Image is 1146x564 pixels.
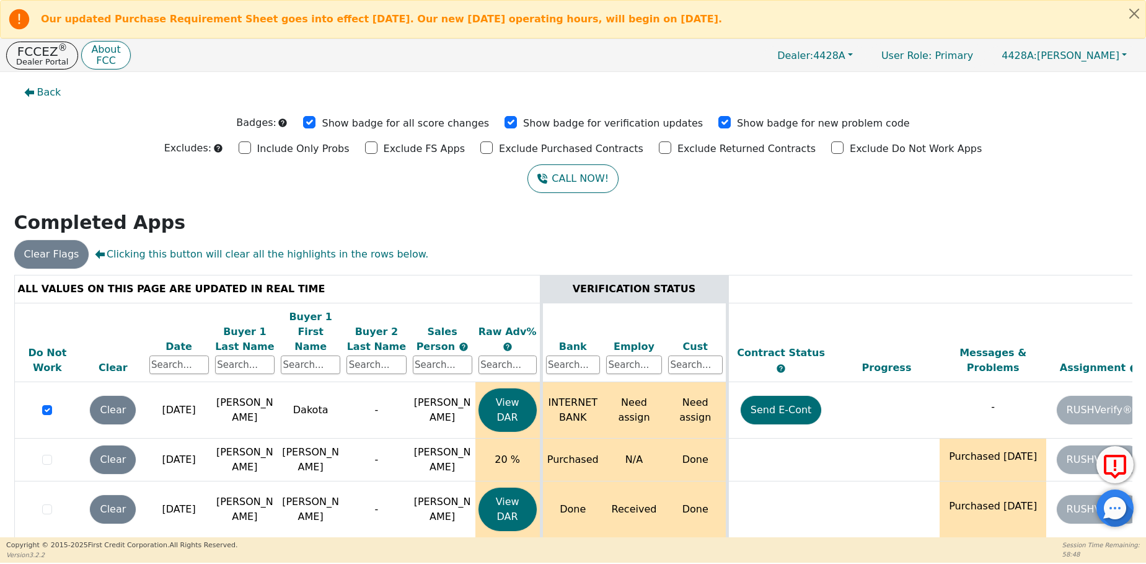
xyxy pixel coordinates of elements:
p: Purchased [DATE] [943,449,1043,464]
span: Dealer: [777,50,813,61]
td: - [343,382,409,439]
div: Employ [606,339,662,354]
input: Search... [149,356,209,374]
td: [PERSON_NAME] [278,481,343,538]
td: Received [603,481,665,538]
span: [PERSON_NAME] [414,496,471,522]
p: 58:48 [1062,550,1140,559]
p: Copyright © 2015- 2025 First Credit Corporation. [6,540,237,551]
td: Need assign [603,382,665,439]
div: Cust [668,339,723,354]
div: ALL VALUES ON THIS PAGE ARE UPDATED IN REAL TIME [18,282,537,297]
p: Exclude Returned Contracts [677,141,816,156]
div: Bank [546,339,601,354]
span: Assignment [1060,362,1129,374]
button: Clear Flags [14,240,89,269]
button: View DAR [478,388,537,432]
p: Version 3.2.2 [6,550,237,560]
p: Purchased [DATE] [943,499,1043,514]
td: [PERSON_NAME] [212,382,278,439]
button: CALL NOW! [527,164,619,193]
td: Done [665,481,727,538]
span: [PERSON_NAME] [1002,50,1119,61]
td: [DATE] [146,439,212,481]
div: Do Not Work [18,346,77,375]
td: [PERSON_NAME] [212,481,278,538]
b: Our updated Purchase Requirement Sheet goes into effect [DATE]. Our new [DATE] operating hours, w... [41,13,722,25]
button: FCCEZ®Dealer Portal [6,42,78,69]
p: - [943,400,1043,414]
span: Back [37,85,61,100]
span: Raw Adv% [478,326,537,338]
div: Clear [83,360,143,375]
input: Search... [215,356,275,374]
input: Search... [346,356,406,374]
button: 4428A:[PERSON_NAME] [989,46,1140,65]
span: 4428A [777,50,845,61]
td: [DATE] [146,382,212,439]
button: View DAR [478,488,537,531]
button: Dealer:4428A [764,46,866,65]
span: All Rights Reserved. [169,541,237,549]
p: Badges: [236,115,276,130]
div: Progress [837,360,937,375]
p: Session Time Remaining: [1062,540,1140,550]
span: 20 % [495,454,520,465]
p: Include Only Probs [257,141,350,156]
span: [PERSON_NAME] [414,446,471,473]
p: Dealer Portal [16,58,68,66]
sup: ® [58,42,68,53]
td: Done [541,481,603,538]
strong: Completed Apps [14,212,186,233]
p: FCC [91,56,120,66]
input: Search... [546,356,601,374]
button: Clear [90,396,136,424]
p: About [91,45,120,55]
span: Sales Person [417,326,459,352]
span: Contract Status [737,347,825,359]
input: Search... [413,356,472,374]
div: Buyer 1 First Name [281,310,340,354]
span: 4428A: [1002,50,1037,61]
button: Report Error to FCC [1096,446,1134,483]
div: Date [149,339,209,354]
button: Clear [90,445,136,474]
p: Show badge for new problem code [737,116,910,131]
td: Done [665,439,727,481]
input: Search... [478,356,537,374]
td: N/A [603,439,665,481]
p: Primary [869,43,985,68]
a: User Role: Primary [869,43,985,68]
span: [PERSON_NAME] [414,396,471,423]
button: Send E-Cont [741,396,822,424]
div: Messages & Problems [943,346,1043,375]
div: Buyer 1 Last Name [215,325,275,354]
p: Exclude Purchased Contracts [499,141,643,156]
td: Need assign [665,382,727,439]
div: Buyer 2 Last Name [346,325,406,354]
td: - [343,439,409,481]
input: Search... [668,356,723,374]
p: Show badge for verification updates [523,116,703,131]
td: Purchased [541,439,603,481]
td: [PERSON_NAME] [212,439,278,481]
td: Dakota [278,382,343,439]
div: VERIFICATION STATUS [546,282,723,297]
button: Close alert [1123,1,1145,26]
p: Exclude FS Apps [384,141,465,156]
td: [PERSON_NAME] [278,439,343,481]
p: Show badge for all score changes [322,116,489,131]
td: INTERNET BANK [541,382,603,439]
p: Excludes: [164,141,211,156]
td: - [343,481,409,538]
input: Search... [606,356,662,374]
p: Exclude Do Not Work Apps [850,141,982,156]
input: Search... [281,356,340,374]
button: AboutFCC [81,41,130,70]
button: Clear [90,495,136,524]
p: FCCEZ [16,45,68,58]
